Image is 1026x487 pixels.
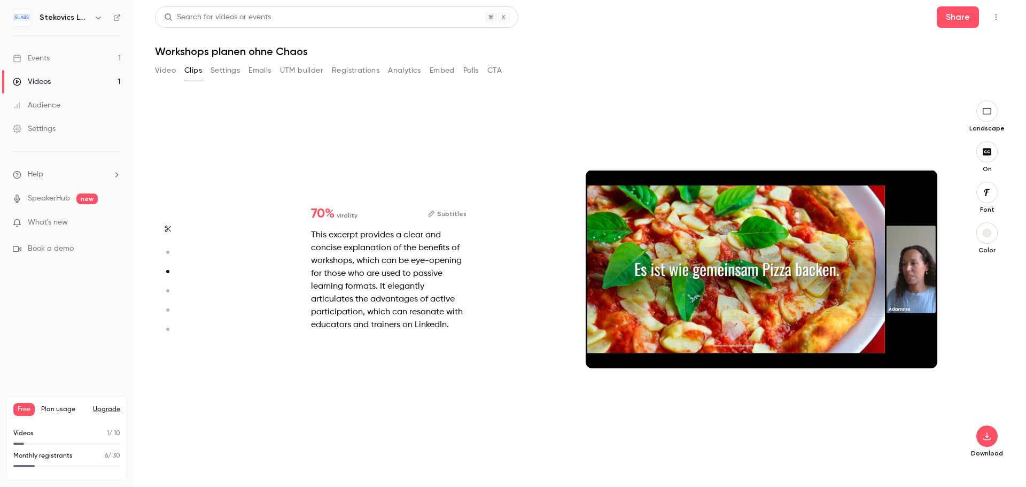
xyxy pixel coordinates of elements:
[107,429,120,438] p: / 10
[388,62,421,79] button: Analytics
[184,62,202,79] button: Clips
[40,12,90,23] h6: Stekovics LABS
[13,169,121,180] li: help-dropdown-opener
[280,62,323,79] button: UTM builder
[13,429,34,438] p: Videos
[41,405,87,414] span: Plan usage
[970,165,1004,173] p: On
[13,100,60,111] div: Audience
[13,53,50,64] div: Events
[311,229,467,331] div: This excerpt provides a clear and concise explanation of the benefits of workshops, which can be ...
[28,193,70,204] a: SpeakerHub
[13,403,35,416] span: Free
[430,62,455,79] button: Embed
[970,246,1004,254] p: Color
[76,194,98,204] span: new
[337,211,357,220] span: virality
[28,169,43,180] span: Help
[28,217,68,228] span: What's new
[13,76,51,87] div: Videos
[211,62,240,79] button: Settings
[93,405,120,414] button: Upgrade
[970,449,1004,458] p: Download
[155,45,1005,58] h1: Workshops planen ohne Chaos
[970,205,1004,214] p: Font
[164,12,271,23] div: Search for videos or events
[13,9,30,26] img: Stekovics LABS
[487,62,502,79] button: CTA
[428,207,467,220] button: Subtitles
[155,62,176,79] button: Video
[988,9,1005,26] button: Top Bar Actions
[937,6,979,28] button: Share
[13,123,56,134] div: Settings
[105,453,108,459] span: 6
[13,451,73,461] p: Monthly registrants
[107,430,109,437] span: 1
[969,124,1005,133] p: Landscape
[463,62,479,79] button: Polls
[332,62,379,79] button: Registrations
[311,207,335,220] span: 70 %
[248,62,271,79] button: Emails
[28,243,74,254] span: Book a demo
[105,451,120,461] p: / 30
